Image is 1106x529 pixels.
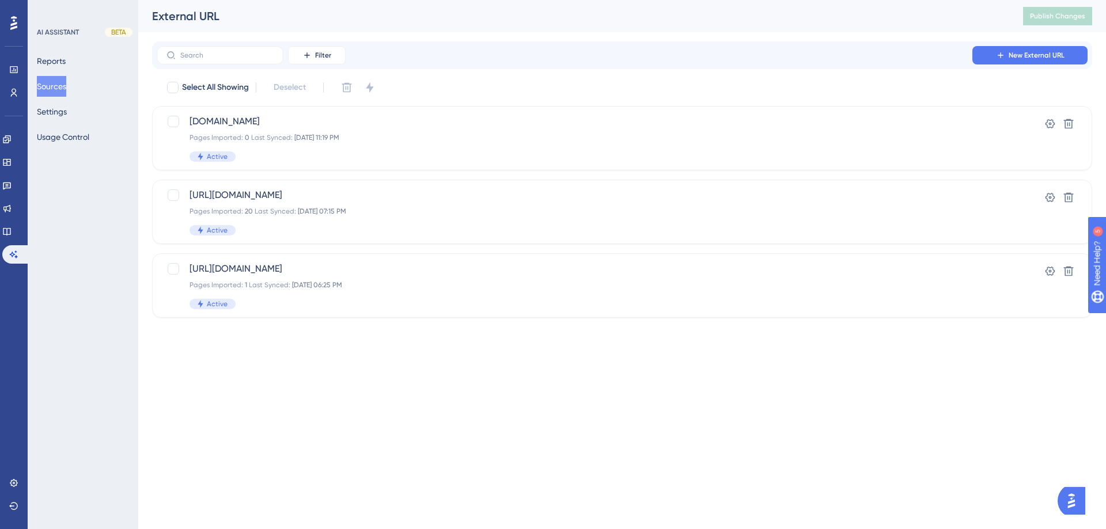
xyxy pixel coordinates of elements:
[37,51,66,71] button: Reports
[263,77,316,98] button: Deselect
[190,188,963,202] span: [URL][DOMAIN_NAME]
[37,101,67,122] button: Settings
[274,81,306,94] span: Deselect
[190,133,963,142] div: Pages Imported: Last Synced:
[1009,51,1065,60] span: New External URL
[80,6,84,15] div: 5
[37,127,89,147] button: Usage Control
[207,152,228,161] span: Active
[292,281,342,289] span: [DATE] 06:25 PM
[315,51,331,60] span: Filter
[190,280,963,290] div: Pages Imported: Last Synced:
[190,115,963,128] span: [DOMAIN_NAME]
[180,51,274,59] input: Search
[105,28,132,37] div: BETA
[190,207,963,216] div: Pages Imported: Last Synced:
[37,76,66,97] button: Sources
[190,262,963,276] span: [URL][DOMAIN_NAME]
[207,299,228,309] span: Active
[27,3,72,17] span: Need Help?
[1058,484,1092,518] iframe: UserGuiding AI Assistant Launcher
[37,28,79,37] div: AI ASSISTANT
[1030,12,1085,21] span: Publish Changes
[288,46,346,64] button: Filter
[298,207,346,215] span: [DATE] 07:15 PM
[245,207,253,215] span: 20
[245,134,249,142] span: 0
[294,134,339,142] span: [DATE] 11:19 PM
[152,8,994,24] div: External URL
[972,46,1088,64] button: New External URL
[1023,7,1092,25] button: Publish Changes
[245,281,247,289] span: 1
[207,226,228,235] span: Active
[182,81,249,94] span: Select All Showing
